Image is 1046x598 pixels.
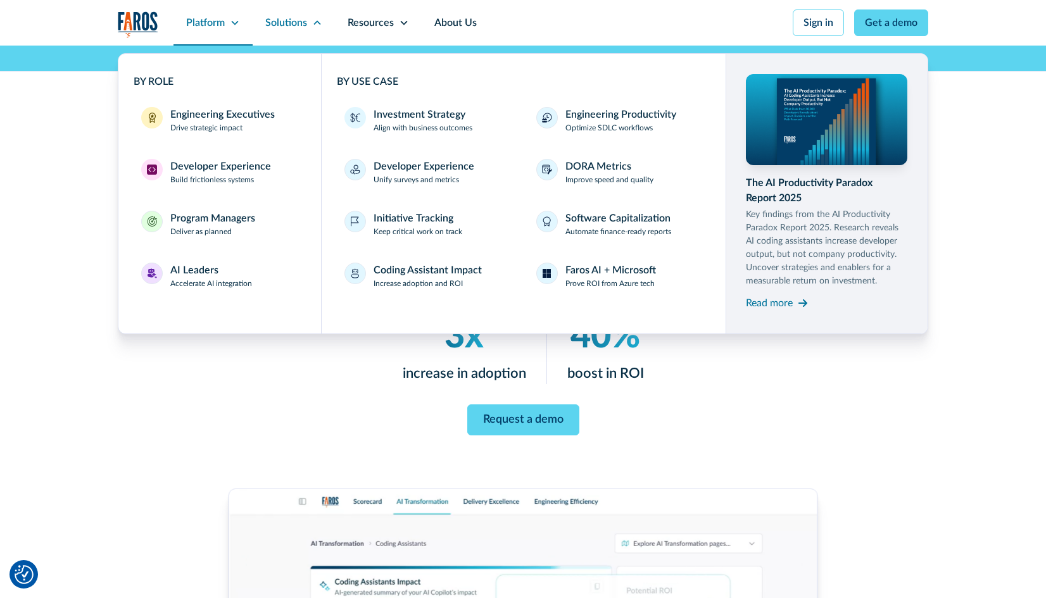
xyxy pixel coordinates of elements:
p: Build frictionless systems [170,174,254,185]
img: Revisit consent button [15,565,34,584]
p: Accelerate AI integration [170,278,252,289]
a: Coding Assistant ImpactIncrease adoption and ROI [337,255,519,297]
p: Deliver as planned [170,226,232,237]
div: Investment Strategy [374,107,465,122]
p: Automate finance-ready reports [565,226,671,237]
p: Keep critical work on track [374,226,462,237]
p: boost in ROI [567,363,644,384]
div: Platform [186,15,225,30]
a: Request a demo [467,404,579,435]
a: Developer ExperienceDeveloper ExperienceBuild frictionless systems [134,151,306,193]
div: Faros AI + Microsoft [565,263,656,278]
em: 3x [444,319,484,354]
div: Program Managers [170,211,255,226]
div: Engineering Executives [170,107,275,122]
a: Sign in [793,9,844,36]
button: Cookie Settings [15,565,34,584]
p: Align with business outcomes [374,122,472,134]
a: Faros AI + MicrosoftProve ROI from Azure tech [529,255,710,297]
a: Get a demo [854,9,928,36]
img: AI Leaders [147,268,157,278]
div: AI Leaders [170,263,218,278]
p: Optimize SDLC workflows [565,122,653,134]
a: Engineering ProductivityOptimize SDLC workflows [529,99,710,141]
div: The AI Productivity Paradox Report 2025 [746,175,908,206]
div: Developer Experience [170,159,271,174]
a: AI LeadersAI LeadersAccelerate AI integration [134,255,306,297]
div: Engineering Productivity [565,107,676,122]
img: Program Managers [147,216,157,227]
a: Engineering ExecutivesEngineering ExecutivesDrive strategic impact [134,99,306,141]
p: Drive strategic impact [170,122,243,134]
a: Developer ExperienceUnify surveys and metrics [337,151,519,193]
a: Program ManagersProgram ManagersDeliver as planned [134,203,306,245]
p: Increase adoption and ROI [374,278,463,289]
div: Read more [746,296,793,311]
img: Logo of the analytics and reporting company Faros. [118,11,158,37]
div: BY ROLE [134,74,306,89]
nav: Solutions [118,46,928,334]
div: Initiative Tracking [374,211,453,226]
a: Initiative TrackingKeep critical work on track [337,203,519,245]
div: Resources [348,15,394,30]
div: DORA Metrics [565,159,631,174]
div: Software Capitalization [565,211,671,226]
div: Coding Assistant Impact [374,263,482,278]
p: Prove ROI from Azure tech [565,278,655,289]
p: Unify surveys and metrics [374,174,459,185]
p: Improve speed and quality [565,174,653,185]
p: increase in adoption [403,363,526,384]
div: BY USE CASE [337,74,710,89]
a: DORA MetricsImprove speed and quality [529,151,710,193]
a: Investment StrategyAlign with business outcomes [337,99,519,141]
a: home [118,11,158,37]
a: The AI Productivity Paradox Report 2025Key findings from the AI Productivity Paradox Report 2025.... [746,74,908,313]
p: Key findings from the AI Productivity Paradox Report 2025. Research reveals AI coding assistants ... [746,208,908,288]
div: Solutions [265,15,307,30]
a: Software CapitalizationAutomate finance-ready reports [529,203,710,245]
img: Engineering Executives [147,113,157,123]
img: Developer Experience [147,165,157,175]
em: 40% [570,319,640,354]
div: Developer Experience [374,159,474,174]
